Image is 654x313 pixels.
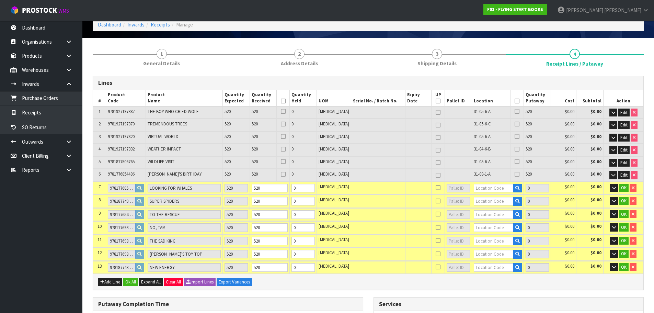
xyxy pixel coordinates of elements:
[474,159,491,165] span: 31-05-6-A
[526,223,549,232] input: Putaway
[590,250,601,256] strong: $0.00
[445,90,472,107] th: Pallet ID
[319,146,349,152] span: [MEDICAL_DATA]
[590,134,601,139] strong: $0.00
[565,197,574,203] span: $0.00
[590,121,601,127] strong: $0.00
[524,90,551,107] th: Quantity Putaway
[526,146,532,152] span: 520
[148,109,198,114] span: THE BOY WHO CRIED WOLF
[620,122,628,128] span: Edit
[620,172,628,178] span: Edit
[148,171,202,177] span: [PERSON_NAME]'S BIRTHDAY
[447,223,470,232] input: Pallet ID
[252,184,288,192] input: Received
[619,197,629,205] button: OK
[148,159,174,165] span: WILDLIFE VISIT
[127,21,145,28] a: Inwards
[565,146,574,152] span: $0.00
[99,184,101,190] span: 7
[618,121,630,129] button: Edit
[108,210,136,219] input: Product Code
[108,250,136,258] input: Product Code
[526,121,532,127] span: 520
[106,90,146,107] th: Product Code
[474,223,514,232] input: Location Code
[621,238,627,244] span: OK
[590,184,601,190] strong: $0.00
[225,121,231,127] span: 520
[319,171,349,177] span: [MEDICAL_DATA]
[590,159,601,165] strong: $0.00
[225,237,248,245] input: Expected
[252,237,288,245] input: Received
[97,250,102,256] span: 12
[108,146,135,152] span: 9781927197332
[252,210,288,219] input: Received
[590,237,601,243] strong: $0.00
[291,134,294,139] span: 0
[108,223,136,232] input: Product Code
[141,279,161,285] span: Expand All
[431,90,445,107] th: UP
[252,121,258,127] span: 520
[148,146,181,152] span: WEATHER IMPACT
[590,146,601,152] strong: $0.00
[123,278,138,286] button: Ok All
[474,146,491,152] span: 31-04-6-B
[447,197,470,205] input: Pallet ID
[565,184,574,190] span: $0.00
[252,250,288,258] input: Received
[291,159,294,165] span: 0
[108,159,135,165] span: 9781877506765
[291,263,315,272] input: Held
[621,224,627,230] span: OK
[225,223,248,232] input: Expected
[99,171,101,177] span: 6
[319,159,349,165] span: [MEDICAL_DATA]
[565,171,574,177] span: $0.00
[604,7,641,13] span: [PERSON_NAME]
[319,109,349,114] span: [MEDICAL_DATA]
[590,109,601,114] strong: $0.00
[526,171,532,177] span: 520
[379,301,639,308] h3: Services
[565,223,574,229] span: $0.00
[291,197,315,205] input: Held
[621,211,627,217] span: OK
[483,4,547,15] a: F01 - FLYING START BOOKS
[603,90,643,107] th: Action
[291,121,294,127] span: 0
[351,90,405,107] th: Serial No. / Batch No.
[474,184,514,192] input: Location Code
[252,159,258,165] span: 520
[225,146,231,152] span: 520
[551,90,576,107] th: Cost
[526,210,549,219] input: Putaway
[252,171,258,177] span: 520
[98,21,121,28] a: Dashboard
[590,171,601,177] strong: $0.00
[99,121,101,127] span: 2
[97,237,102,243] span: 11
[148,121,187,127] span: TREMENDOUS TREES
[225,109,231,114] span: 520
[621,264,627,270] span: OK
[108,109,135,114] span: 9781927197387
[565,134,574,139] span: $0.00
[281,60,318,67] span: Address Details
[148,237,221,245] input: Product Name
[474,134,491,139] span: 31-05-6-A
[317,90,351,107] th: UOM
[447,184,470,192] input: Pallet ID
[526,184,549,192] input: Putaway
[99,159,101,165] span: 5
[148,197,221,205] input: Product Name
[319,250,349,256] span: [MEDICAL_DATA]
[223,90,250,107] th: Quantity Expected
[621,251,627,257] span: OK
[570,49,580,59] span: 4
[143,60,180,67] span: General Details
[474,237,514,245] input: Location Code
[225,134,231,139] span: 520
